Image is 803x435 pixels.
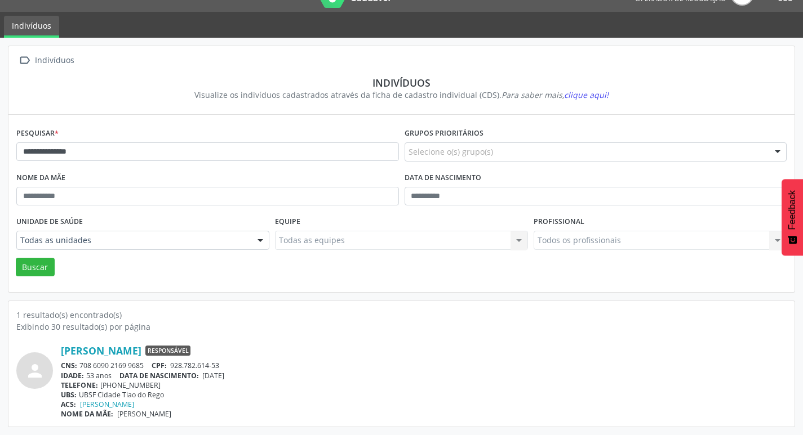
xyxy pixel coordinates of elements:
[564,89,609,100] span: clique aqui!
[61,409,113,419] span: NOME DA MÃE:
[117,409,171,419] span: [PERSON_NAME]
[61,390,787,400] div: UBSF Cidade Tiao do Rego
[61,371,787,380] div: 53 anos
[24,89,779,101] div: Visualize os indivíduos cadastrados através da ficha de cadastro individual (CDS).
[61,380,787,390] div: [PHONE_NUMBER]
[61,344,141,357] a: [PERSON_NAME]
[502,89,609,100] i: Para saber mais,
[16,52,33,69] i: 
[152,361,167,370] span: CPF:
[787,190,797,230] span: Feedback
[16,309,787,321] div: 1 resultado(s) encontrado(s)
[20,235,246,246] span: Todas as unidades
[16,52,76,69] a:  Indivíduos
[33,52,76,69] div: Indivíduos
[61,361,787,370] div: 708 6090 2169 9685
[16,321,787,333] div: Exibindo 30 resultado(s) por página
[534,213,584,231] label: Profissional
[119,371,199,380] span: DATA DE NASCIMENTO:
[202,371,224,380] span: [DATE]
[782,179,803,255] button: Feedback - Mostrar pesquisa
[61,380,98,390] span: TELEFONE:
[16,125,59,142] label: Pesquisar
[4,16,59,38] a: Indivíduos
[16,169,65,187] label: Nome da mãe
[25,361,45,381] i: person
[405,169,481,187] label: Data de nascimento
[61,400,76,409] span: ACS:
[16,213,83,231] label: Unidade de saúde
[80,400,134,409] a: [PERSON_NAME]
[275,213,300,231] label: Equipe
[16,258,55,277] button: Buscar
[61,361,77,370] span: CNS:
[405,125,483,142] label: Grupos prioritários
[61,371,84,380] span: IDADE:
[170,361,219,370] span: 928.782.614-53
[24,77,779,89] div: Indivíduos
[145,346,190,356] span: Responsável
[409,146,493,158] span: Selecione o(s) grupo(s)
[61,390,77,400] span: UBS:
